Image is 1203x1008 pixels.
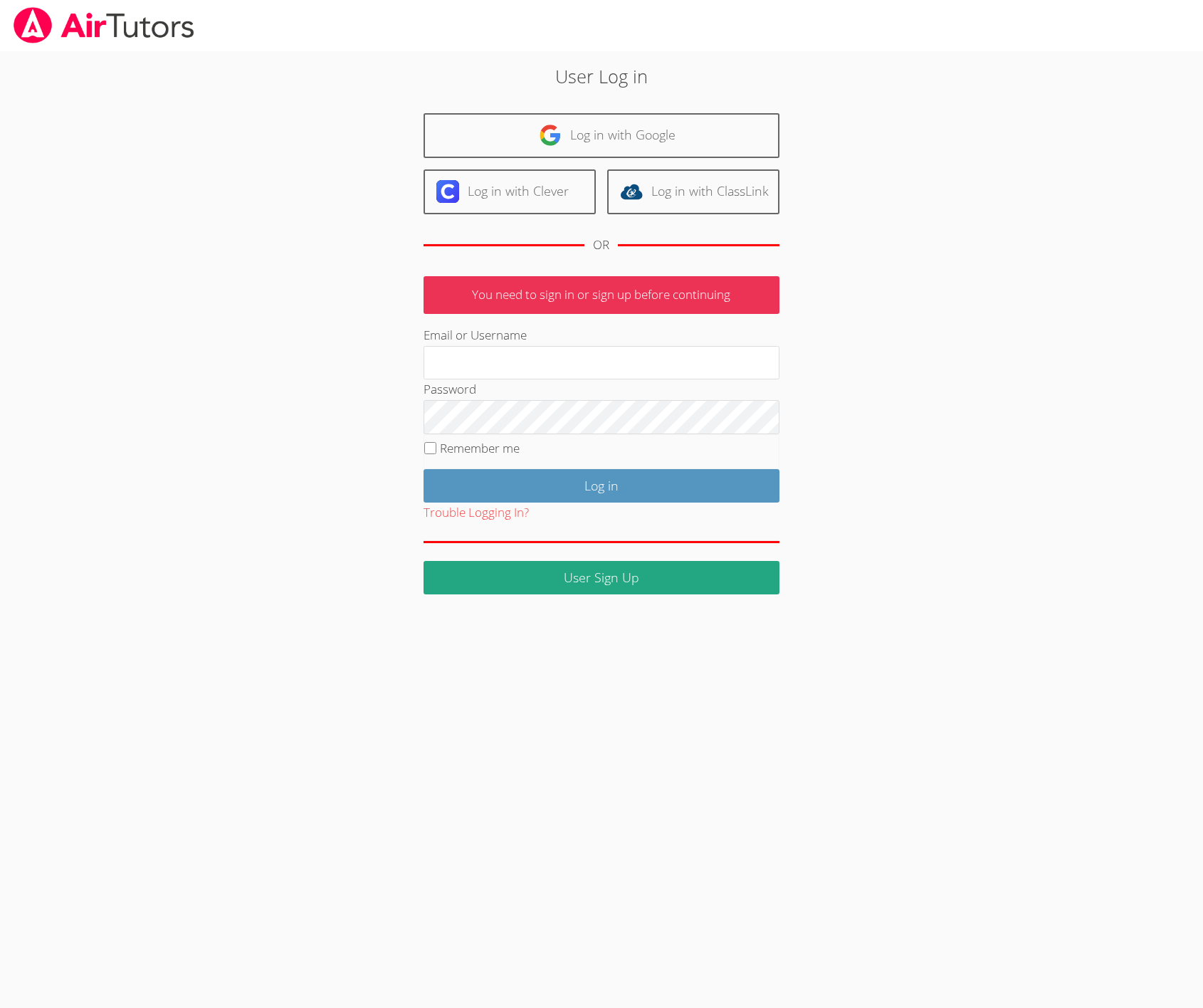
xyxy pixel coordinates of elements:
a: Log in with Google [424,113,779,158]
img: clever-logo-6eab21bc6e7a338710f1a6ff85c0baf02591cd810cc4098c63d3a4b26e2feb20.svg [436,180,459,203]
input: Log in [424,469,779,503]
p: You need to sign in or sign up before continuing [424,276,779,314]
label: Password [424,381,476,397]
label: Email or Username [424,327,527,343]
div: OR [593,235,609,256]
h2: User Log in [277,63,927,90]
img: google-logo-50288ca7cdecda66e5e0955fdab243c47b7ad437acaf1139b6f446037453330a.svg [539,124,562,147]
button: Trouble Logging In? [424,503,529,523]
a: Log in with Clever [424,169,596,214]
img: classlink-logo-d6bb404cc1216ec64c9a2012d9dc4662098be43eaf13dc465df04b49fa7ab582.svg [620,180,643,203]
img: airtutors_banner-c4298cdbf04f3fff15de1276eac7730deb9818008684d7c2e4769d2f7ddbe033.png [12,7,196,43]
a: Log in with ClassLink [607,169,779,214]
label: Remember me [440,440,520,456]
a: User Sign Up [424,561,779,594]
